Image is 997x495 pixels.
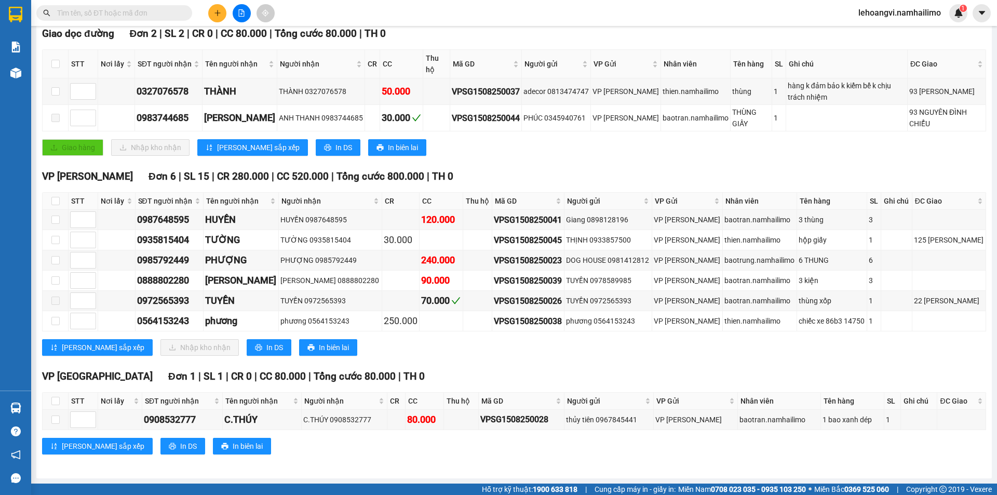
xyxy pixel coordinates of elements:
div: VP [PERSON_NAME] [592,112,659,124]
div: TUYỀN 0972565393 [566,295,650,306]
th: CR [382,193,420,210]
span: caret-down [977,8,987,18]
span: Tổng cước 800.000 [336,170,424,182]
span: | [212,170,214,182]
button: downloadNhập kho nhận [111,139,190,156]
div: baotran.namhailimo [724,214,795,225]
span: sort-ascending [206,144,213,152]
div: thien.namhailimo [724,234,795,246]
td: VPSG1508250044 [450,105,522,131]
div: 22 [PERSON_NAME] [914,295,984,306]
div: [PERSON_NAME] [204,111,275,125]
div: phương 0564153243 [566,315,650,327]
span: Người gửi [567,195,641,207]
span: plus [214,9,221,17]
div: 120.000 [421,212,461,227]
div: 0985792449 [137,253,201,267]
td: 0888802280 [136,271,204,291]
div: 0327076578 [137,84,200,99]
span: | [427,170,429,182]
td: HUYỀN [204,210,279,230]
div: 93 [PERSON_NAME] [909,86,984,97]
span: Tên người nhận [205,58,266,70]
th: Thu hộ [444,393,479,410]
div: VPSG1508250026 [494,295,562,307]
div: 1 [869,315,879,327]
td: 0983744685 [135,105,203,131]
th: Thu hộ [423,50,450,78]
span: CR 0 [231,370,252,382]
span: file-add [238,9,245,17]
div: phương 0564153243 [280,315,380,327]
span: message [11,473,21,483]
td: VP Phạm Ngũ Lão [591,105,661,131]
div: 3 [869,275,879,286]
span: ĐC Giao [910,58,975,70]
div: THÀNH 0327076578 [279,86,363,97]
div: VP [PERSON_NAME] [654,214,721,225]
div: 1 [886,414,899,425]
th: CR [387,393,406,410]
div: thủy tiên 0967845441 [566,414,652,425]
td: VP Phạm Ngũ Lão [591,78,661,105]
th: Ghi chú [881,193,912,210]
span: VP [PERSON_NAME] [42,170,133,182]
span: | [179,170,181,182]
span: TH 0 [432,170,453,182]
span: lehoangvi.namhailimo [850,6,949,19]
span: CC 520.000 [277,170,329,182]
div: 30.000 [384,233,418,247]
div: baotran.namhailimo [739,414,819,425]
td: VP Phạm Ngũ Lão [652,311,723,331]
span: [PERSON_NAME] sắp xếp [62,342,144,353]
div: VPSG1508250039 [494,274,562,287]
span: Đơn 2 [130,28,157,39]
span: search [43,9,50,17]
th: SL [772,50,786,78]
div: 0987648595 [137,212,201,227]
th: STT [69,193,98,210]
span: SL 2 [165,28,184,39]
div: TUYỀN 0978589985 [566,275,650,286]
span: | [226,370,228,382]
div: 1 [869,295,879,306]
div: 250.000 [384,314,418,328]
span: ĐC Giao [940,395,975,407]
span: printer [221,443,228,451]
div: VPSG1508250038 [494,315,562,328]
img: solution-icon [10,42,21,52]
strong: 0708 023 035 - 0935 103 250 [711,485,806,493]
div: 1 [774,86,784,97]
div: C.THÚY 0908532777 [303,414,385,425]
span: | [331,170,334,182]
span: Người gửi [567,395,643,407]
span: printer [169,443,176,451]
button: printerIn biên lai [368,139,426,156]
td: 0987648595 [136,210,204,230]
span: [PERSON_NAME] sắp xếp [217,142,300,153]
span: | [272,170,274,182]
th: Tên hàng [821,393,884,410]
div: TUYỀN [205,293,277,308]
span: notification [11,450,21,460]
div: 0983744685 [137,111,200,125]
div: baotran.namhailimo [724,275,795,286]
div: ANH THANH 0983744685 [279,112,363,124]
span: Tên người nhận [206,195,268,207]
span: check [451,296,461,305]
button: sort-ascending[PERSON_NAME] sắp xếp [42,339,153,356]
td: VP Phạm Ngũ Lão [652,271,723,291]
span: | [359,28,362,39]
span: TH 0 [365,28,386,39]
div: 0972565393 [137,293,201,308]
span: In biên lai [388,142,418,153]
button: printerIn biên lai [299,339,357,356]
div: 90.000 [421,273,461,288]
div: 1 [869,234,879,246]
img: logo-vxr [9,7,22,22]
span: Nơi lấy [101,58,124,70]
span: check [412,113,421,123]
th: Thu hộ [463,193,492,210]
span: | [270,28,272,39]
div: 6 [869,255,879,266]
